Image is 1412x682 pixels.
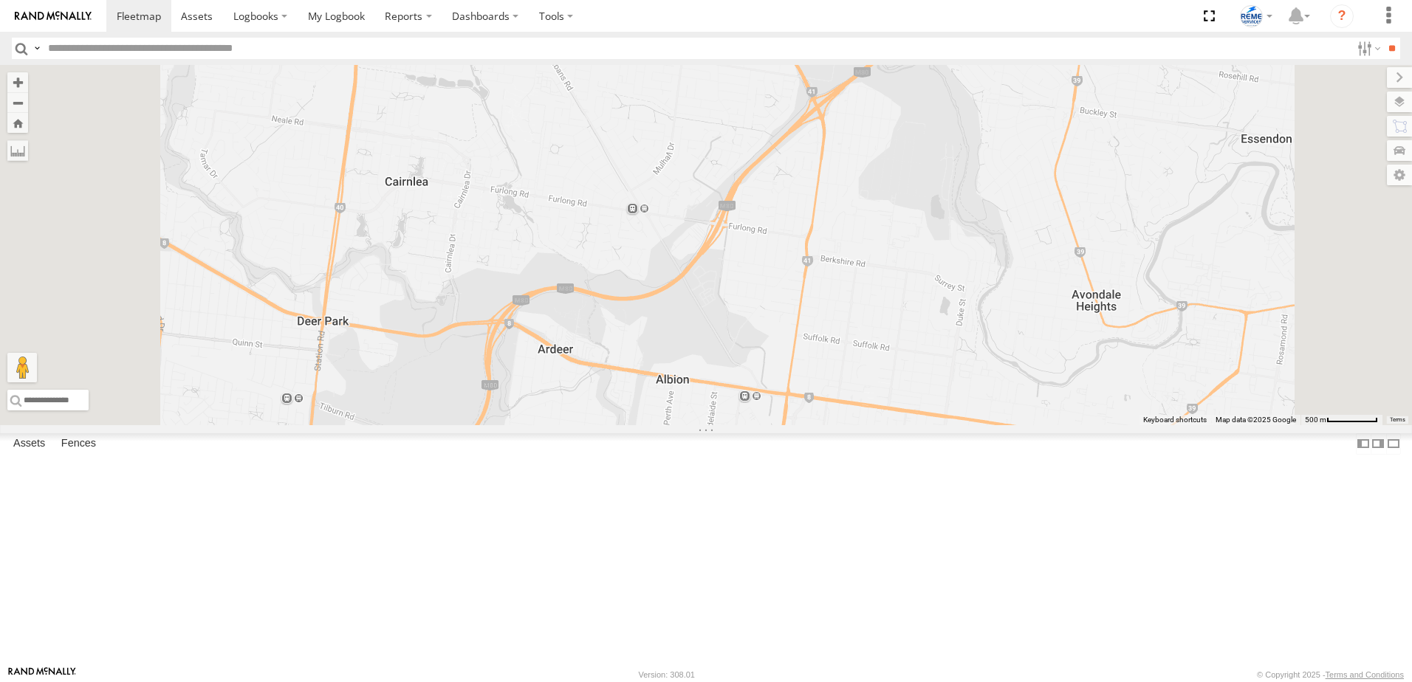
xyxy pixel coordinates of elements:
[7,113,28,133] button: Zoom Home
[8,667,76,682] a: Visit our Website
[1257,670,1404,679] div: © Copyright 2025 -
[7,92,28,113] button: Zoom out
[7,72,28,92] button: Zoom in
[7,353,37,382] button: Drag Pegman onto the map to open Street View
[1371,433,1385,455] label: Dock Summary Table to the Right
[1305,416,1326,424] span: 500 m
[1387,165,1412,185] label: Map Settings
[1386,433,1401,455] label: Hide Summary Table
[1235,5,1278,27] div: Livia Michelini
[1356,433,1371,455] label: Dock Summary Table to the Left
[7,140,28,161] label: Measure
[1216,416,1296,424] span: Map data ©2025 Google
[1390,417,1405,423] a: Terms (opens in new tab)
[54,433,103,454] label: Fences
[1143,415,1207,425] button: Keyboard shortcuts
[6,433,52,454] label: Assets
[1351,38,1383,59] label: Search Filter Options
[1300,415,1382,425] button: Map Scale: 500 m per 66 pixels
[31,38,43,59] label: Search Query
[639,670,695,679] div: Version: 308.01
[15,11,92,21] img: rand-logo.svg
[1326,670,1404,679] a: Terms and Conditions
[1330,4,1354,28] i: ?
